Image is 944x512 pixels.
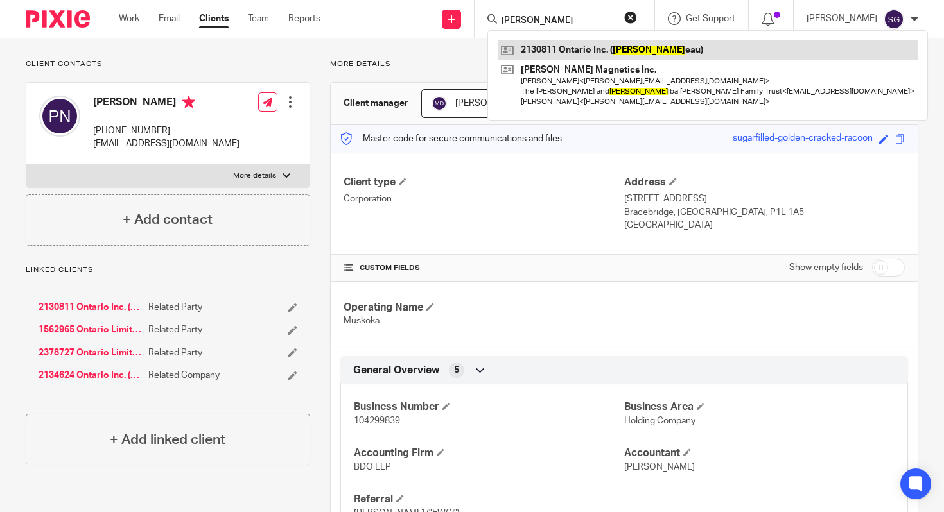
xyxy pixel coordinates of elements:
[39,96,80,137] img: svg%3E
[624,416,695,425] span: Holding Company
[354,400,624,414] h4: Business Number
[455,99,526,108] span: [PERSON_NAME]
[624,192,905,205] p: [STREET_ADDRESS]
[789,261,863,274] label: Show empty fields
[148,323,202,336] span: Related Party
[344,263,624,273] h4: CUSTOM FIELDS
[199,12,229,25] a: Clients
[39,346,142,359] a: 2378727 Ontario Limited (Orillia)
[733,132,873,146] div: sugarfilled-golden-cracked-racoon
[344,97,408,110] h3: Client manager
[110,430,225,450] h4: + Add linked client
[624,447,895,460] h4: Accountant
[248,12,269,25] a: Team
[624,11,637,24] button: Clear
[39,323,142,336] a: 1562965 Ontario Limited ([GEOGRAPHIC_DATA])
[354,463,391,472] span: BDO LLP
[624,400,895,414] h4: Business Area
[344,176,624,189] h4: Client type
[26,59,310,69] p: Client contacts
[93,137,240,150] p: [EMAIL_ADDRESS][DOMAIN_NAME]
[500,15,616,27] input: Search
[233,171,276,181] p: More details
[148,369,220,382] span: Related Company
[354,493,624,506] h4: Referral
[340,132,562,145] p: Master code for secure communications and files
[119,12,139,25] a: Work
[624,463,695,472] span: [PERSON_NAME]
[93,96,240,112] h4: [PERSON_NAME]
[354,416,400,425] span: 104299839
[624,219,905,232] p: [GEOGRAPHIC_DATA]
[354,447,624,460] h4: Accounting Firm
[330,59,918,69] p: More details
[182,96,195,108] i: Primary
[39,369,142,382] a: 2134624 Ontario Inc. ([GEOGRAPHIC_DATA])
[807,12,877,25] p: [PERSON_NAME]
[123,210,213,230] h4: + Add contact
[624,176,905,189] h4: Address
[288,12,320,25] a: Reports
[454,364,459,377] span: 5
[39,301,142,314] a: 2130811 Ontario Inc. ([GEOGRAPHIC_DATA])
[26,265,310,275] p: Linked clients
[884,9,904,30] img: svg%3E
[432,96,447,111] img: svg%3E
[344,316,380,325] span: Muskoka
[344,301,624,314] h4: Operating Name
[148,301,202,314] span: Related Party
[93,124,240,137] p: [PHONE_NUMBER]
[26,10,90,28] img: Pixie
[344,192,624,205] p: Corporation
[148,346,202,359] span: Related Party
[353,364,439,377] span: General Overview
[624,206,905,219] p: Bracebridge, [GEOGRAPHIC_DATA], P1L 1A5
[159,12,180,25] a: Email
[686,14,735,23] span: Get Support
